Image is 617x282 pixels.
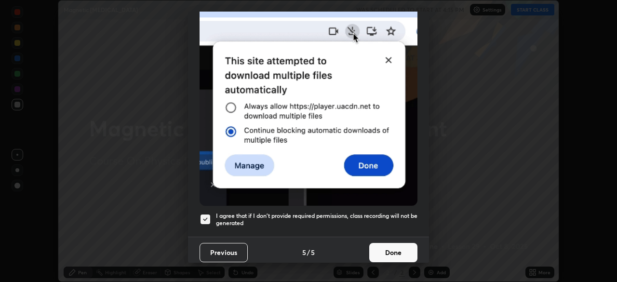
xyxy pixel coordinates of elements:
button: Done [369,243,417,262]
h4: 5 [311,247,315,257]
h5: I agree that if I don't provide required permissions, class recording will not be generated [216,212,417,227]
button: Previous [200,243,248,262]
h4: / [307,247,310,257]
h4: 5 [302,247,306,257]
